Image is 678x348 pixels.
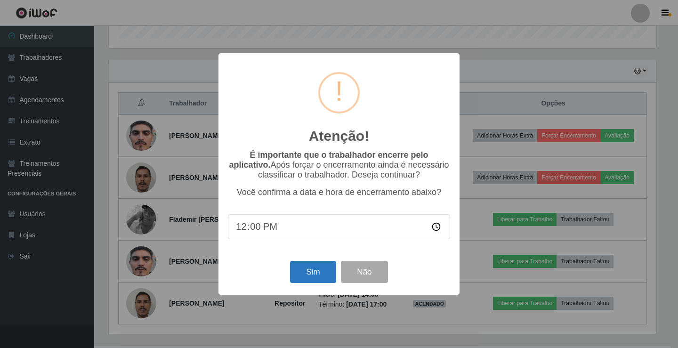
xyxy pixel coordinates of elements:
[228,187,450,197] p: Você confirma a data e hora de encerramento abaixo?
[341,261,387,283] button: Não
[228,150,450,180] p: Após forçar o encerramento ainda é necessário classificar o trabalhador. Deseja continuar?
[309,128,369,145] h2: Atenção!
[290,261,336,283] button: Sim
[229,150,428,170] b: É importante que o trabalhador encerre pelo aplicativo.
